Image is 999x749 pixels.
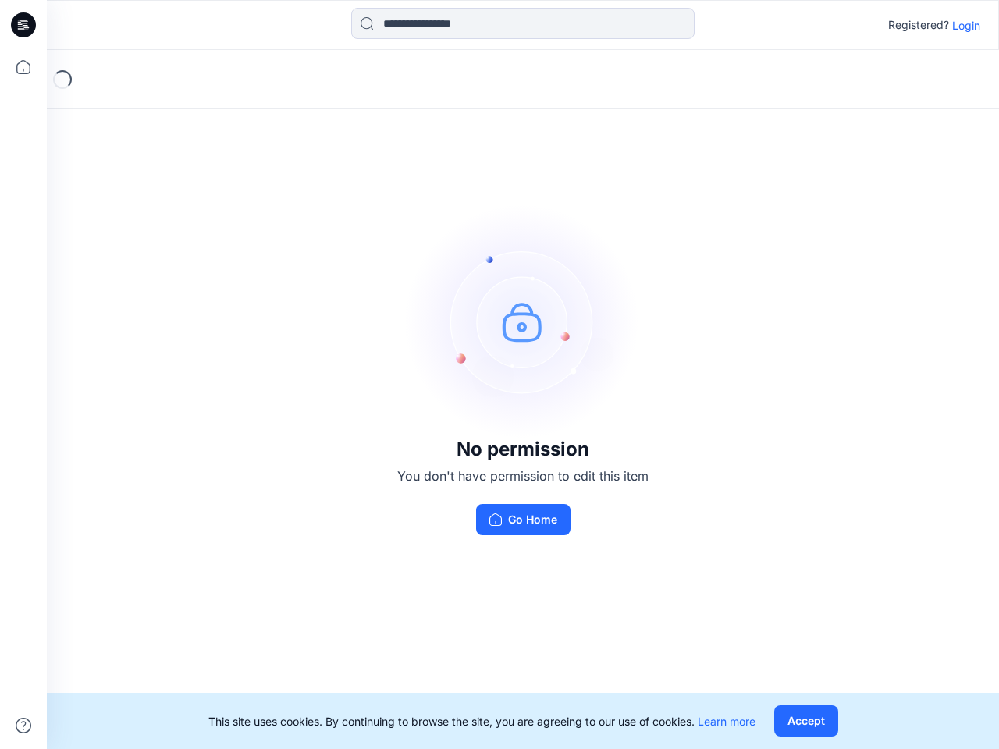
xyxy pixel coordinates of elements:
[888,16,949,34] p: Registered?
[952,17,980,34] p: Login
[698,715,755,728] a: Learn more
[397,438,649,460] h3: No permission
[476,504,571,535] button: Go Home
[774,705,838,737] button: Accept
[208,713,755,729] p: This site uses cookies. By continuing to browse the site, you are agreeing to our use of cookies.
[406,204,640,438] img: no-perm.svg
[397,467,649,485] p: You don't have permission to edit this item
